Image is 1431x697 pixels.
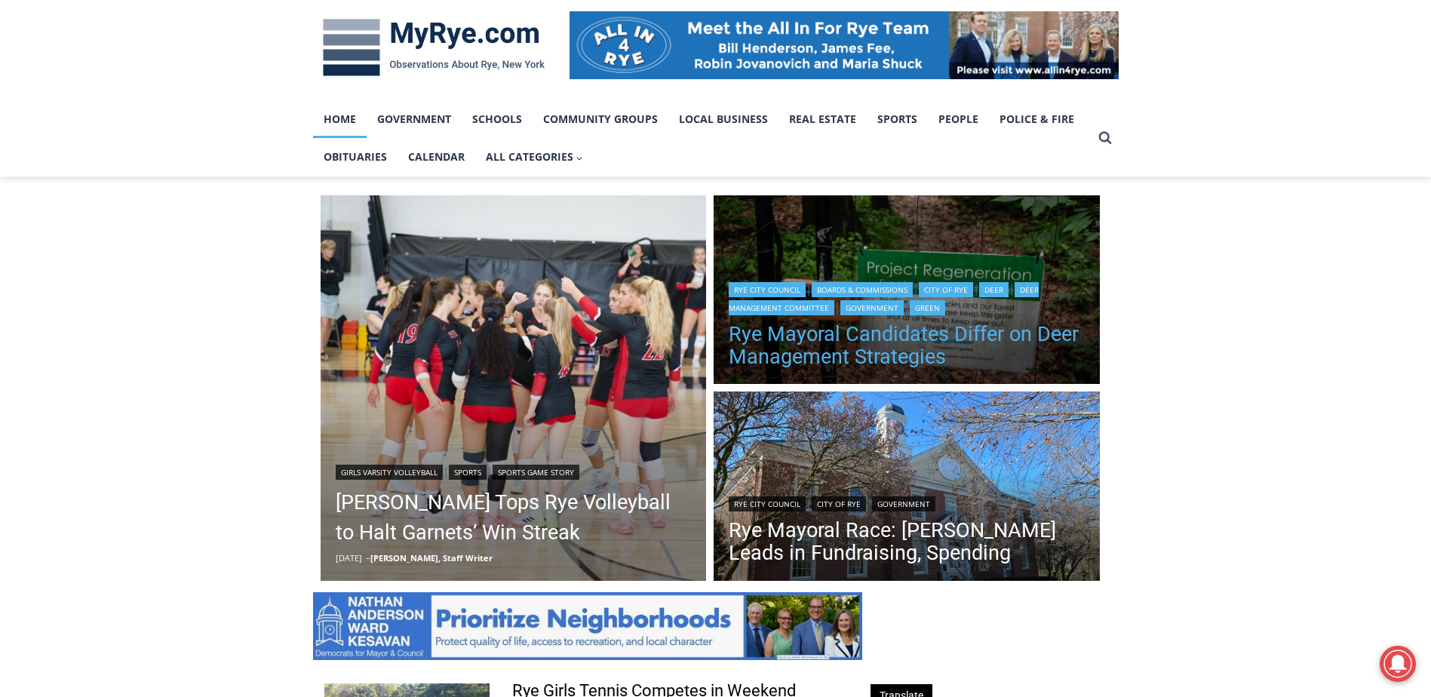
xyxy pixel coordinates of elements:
a: Boards & Commissions [812,282,913,297]
button: Child menu of All Categories [475,138,594,176]
a: Girls Varsity Volleyball [336,465,443,480]
div: | | [729,493,1085,511]
img: (PHOTO: The Rye Volleyball team from a win on September 27, 2025. Credit: Tatia Chkheidze.) [321,195,707,582]
a: Rye Mayoral Race: [PERSON_NAME] Leads in Fundraising, Spending [729,519,1085,564]
span: Intern @ [DOMAIN_NAME] [395,150,699,184]
a: Deer [979,282,1009,297]
a: Sports [867,100,928,138]
h4: [PERSON_NAME] Read Sanctuary Fall Fest: [DATE] [12,152,201,186]
nav: Primary Navigation [313,100,1092,177]
img: MyRye.com [313,8,554,87]
a: Police & Fire [989,100,1085,138]
a: Real Estate [778,100,867,138]
a: [PERSON_NAME] Read Sanctuary Fall Fest: [DATE] [1,150,226,188]
div: Face Painting [158,45,215,124]
a: Rye City Council [729,496,806,511]
a: Read More Rye Mayoral Race: Henderson Leads in Fundraising, Spending [714,391,1100,585]
a: Schools [462,100,533,138]
a: City of Rye [812,496,866,511]
a: [PERSON_NAME] Tops Rye Volleyball to Halt Garnets’ Win Streak [336,487,692,548]
img: (PHOTO: The Rye Nature Center maintains two fenced deer exclosure areas to keep deer out and allo... [714,195,1100,388]
a: Obituaries [313,138,398,176]
a: Read More Somers Tops Rye Volleyball to Halt Garnets’ Win Streak [321,195,707,582]
a: Sports [449,465,487,480]
a: Home [313,100,367,138]
a: Local Business [668,100,778,138]
a: Community Groups [533,100,668,138]
a: Government [840,300,904,315]
div: / [169,127,173,143]
a: Read More Rye Mayoral Candidates Differ on Deer Management Strategies [714,195,1100,388]
a: Intern @ [DOMAIN_NAME] [363,146,731,188]
div: | | [336,462,692,480]
a: Calendar [398,138,475,176]
a: Rye City Council [729,282,806,297]
a: [PERSON_NAME], Staff Writer [370,552,493,563]
div: "The first chef I interviewed talked about coming to [GEOGRAPHIC_DATA] from [GEOGRAPHIC_DATA] in ... [381,1,713,146]
a: People [928,100,989,138]
button: View Search Form [1092,124,1119,152]
time: [DATE] [336,552,362,563]
a: Government [872,496,935,511]
div: | | | | | | [729,279,1085,315]
img: All in for Rye [570,11,1119,79]
div: 3 [158,127,165,143]
a: Sports Game Story [493,465,579,480]
div: 6 [177,127,183,143]
a: Rye Mayoral Candidates Differ on Deer Management Strategies [729,323,1085,368]
a: City of Rye [919,282,973,297]
img: Rye City Hall Rye, NY [714,391,1100,585]
a: Green [910,300,945,315]
span: – [366,552,370,563]
a: Government [367,100,462,138]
